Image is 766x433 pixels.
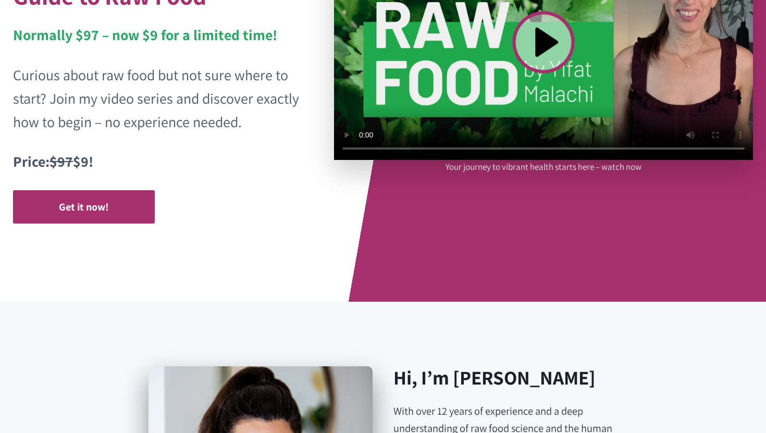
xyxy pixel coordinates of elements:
[59,200,109,214] strong: Get it now!
[13,64,301,133] p: Curious about raw food but not sure where to start? Join my video series and discover exactly how...
[446,160,641,174] p: Your journey to vibrant health starts here – watch now
[13,152,93,171] strong: Price: $9!
[13,190,155,224] a: Get it now!
[50,152,73,171] s: $97
[393,366,617,390] h2: Hi, I’m [PERSON_NAME]
[13,25,277,44] strong: Normally $97 – now $9 for a limited time!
